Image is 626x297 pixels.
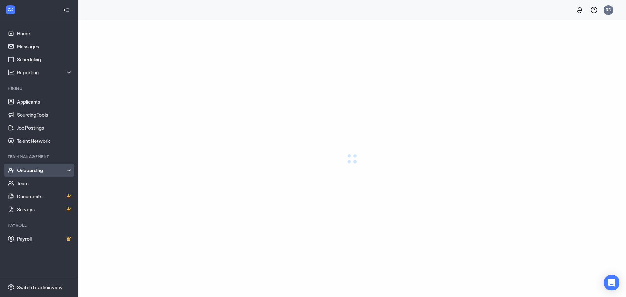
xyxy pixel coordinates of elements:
a: Job Postings [17,121,73,134]
svg: UserCheck [8,167,14,173]
a: Messages [17,40,73,53]
svg: QuestionInfo [590,6,598,14]
div: Hiring [8,85,71,91]
div: RD [606,7,611,13]
div: Onboarding [17,167,73,173]
svg: Settings [8,284,14,290]
a: Team [17,177,73,190]
div: Open Intercom Messenger [604,275,619,290]
svg: Analysis [8,69,14,76]
a: Applicants [17,95,73,108]
a: Sourcing Tools [17,108,73,121]
svg: WorkstreamLogo [7,7,14,13]
div: Payroll [8,222,71,228]
div: Switch to admin view [17,284,63,290]
div: Reporting [17,69,73,76]
svg: Notifications [576,6,584,14]
a: Home [17,27,73,40]
svg: Collapse [63,7,69,13]
a: PayrollCrown [17,232,73,245]
a: SurveysCrown [17,203,73,216]
a: Talent Network [17,134,73,147]
a: DocumentsCrown [17,190,73,203]
div: Team Management [8,154,71,159]
a: Scheduling [17,53,73,66]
